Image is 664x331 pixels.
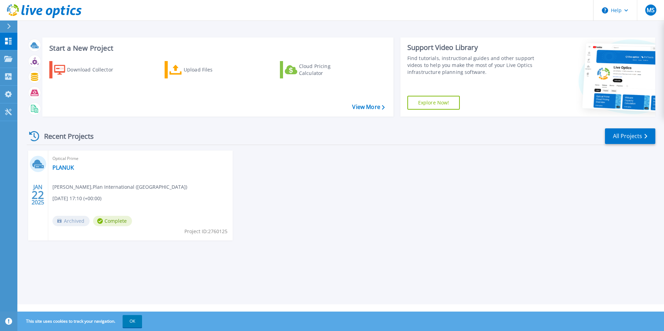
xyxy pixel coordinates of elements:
h3: Start a New Project [49,44,384,52]
a: All Projects [605,128,655,144]
div: JAN 2025 [31,182,44,207]
a: PLANUK [52,164,74,171]
a: Upload Files [165,61,242,78]
span: This site uses cookies to track your navigation. [19,315,142,328]
span: Optical Prime [52,155,229,162]
span: MS [647,7,655,13]
span: [DATE] 17:10 (+00:00) [52,195,101,202]
span: 22 [32,192,44,198]
div: Download Collector [67,63,123,77]
span: Archived [52,216,90,226]
a: Download Collector [49,61,127,78]
div: Cloud Pricing Calculator [299,63,355,77]
span: Project ID: 2760125 [184,228,227,235]
div: Upload Files [184,63,239,77]
div: Support Video Library [407,43,537,52]
a: View More [352,104,384,110]
span: [PERSON_NAME] , Plan International ([GEOGRAPHIC_DATA]) [52,183,187,191]
span: Complete [93,216,132,226]
button: OK [123,315,142,328]
a: Cloud Pricing Calculator [280,61,357,78]
div: Find tutorials, instructional guides and other support videos to help you make the most of your L... [407,55,537,76]
a: Explore Now! [407,96,460,110]
div: Recent Projects [27,128,103,145]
